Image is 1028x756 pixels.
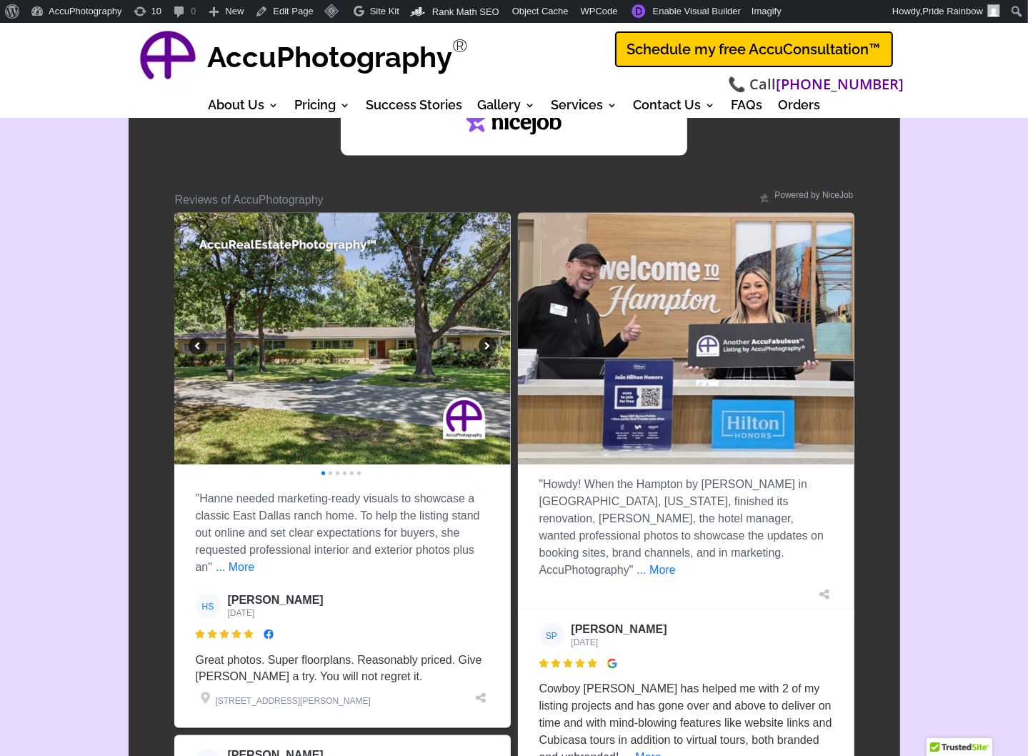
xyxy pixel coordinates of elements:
[196,490,489,576] p: "Hanne needed marketing-ready visuals to showcase a classic East Dallas ranch home. To help the l...
[189,337,206,355] div: 
[216,697,371,706] div: [STREET_ADDRESS][PERSON_NAME]
[546,629,557,643] span: SP
[335,469,342,478] div: •
[207,40,452,74] strong: AccuPhotography
[196,629,256,643] div: 
[175,194,324,206] a: Reviews of AccuPhotography
[637,564,675,576] span: ... More
[634,100,716,116] a: Contact Us
[987,4,1000,17] img: Avatar of pride rainbow
[922,6,983,16] span: Pride Rainbow
[572,624,667,635] div: [PERSON_NAME]
[228,609,324,617] div: [DATE]
[208,100,279,116] a: About Us
[760,194,769,203] img: nicejob-logo
[615,31,893,67] a: Schedule my free AccuConsultation™
[452,35,468,56] sup: Registered Trademark
[539,658,600,672] div: 
[136,26,200,91] img: AccuPhotography
[777,74,904,95] a: [PHONE_NUMBER]
[432,6,499,17] span: Rank Math SEO
[321,469,328,478] div: •
[342,469,349,478] div: •
[196,645,489,686] p: Great photos. Super floorplans. Reasonably priced. Give [PERSON_NAME] a try. You will not regret it.
[216,561,254,573] span: ... More
[466,111,562,135] img: Read accuphotography® reviews on nicejob
[136,26,200,91] a: AccuPhotography Logo - Professional Real Estate Photography and Media Services in Dallas, Texas
[228,595,324,606] div: [PERSON_NAME]
[294,100,350,116] a: Pricing
[356,469,364,478] div: •
[202,600,214,614] span: HS
[328,469,335,478] div: •
[552,100,618,116] a: Services
[539,476,833,579] p: "Howdy! When the Hampton by [PERSON_NAME] in [GEOGRAPHIC_DATA], [US_STATE], finished its renovati...
[732,100,763,116] a: FAQs
[779,100,821,116] a: Orders
[476,693,486,703] img: share_icon
[370,6,399,16] span: Site Kit
[760,192,853,209] a: Powered by NiceJob
[349,469,356,478] div: •
[366,100,462,116] a: Success Stories
[199,692,212,705] img: location_icon
[729,74,904,95] span: 📞 Call
[478,100,536,116] a: Gallery
[479,337,496,355] div: 
[572,638,667,647] div: [DATE]
[774,191,853,207] h4: Powered by NiceJob
[819,590,829,600] img: share_icon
